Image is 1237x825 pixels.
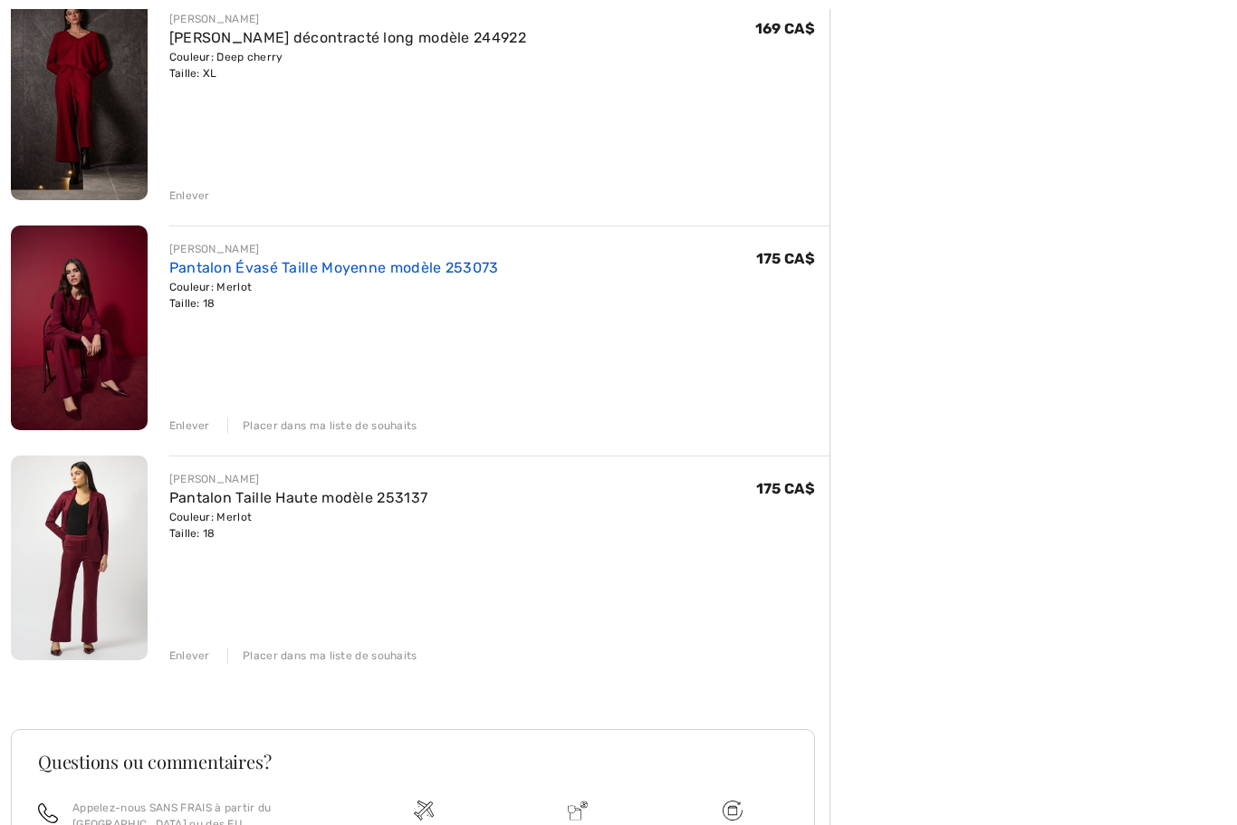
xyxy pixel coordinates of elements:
[723,801,743,820] img: Livraison gratuite dès 99$
[169,187,210,204] div: Enlever
[755,20,815,37] span: 169 CA$
[11,456,148,660] img: Pantalon Taille Haute modèle 253137
[38,753,788,771] h3: Questions ou commentaires?
[169,648,210,664] div: Enlever
[169,471,428,487] div: [PERSON_NAME]
[169,29,526,46] a: [PERSON_NAME] décontracté long modèle 244922
[169,241,499,257] div: [PERSON_NAME]
[169,259,499,276] a: Pantalon Évasé Taille Moyenne modèle 253073
[756,480,815,497] span: 175 CA$
[38,803,58,823] img: call
[568,801,588,820] img: Livraison promise sans frais de dédouanement surprise&nbsp;!
[414,801,434,820] img: Livraison gratuite dès 99$
[169,417,210,434] div: Enlever
[227,648,417,664] div: Placer dans ma liste de souhaits
[169,489,428,506] a: Pantalon Taille Haute modèle 253137
[169,11,526,27] div: [PERSON_NAME]
[756,250,815,267] span: 175 CA$
[169,279,499,312] div: Couleur: Merlot Taille: 18
[11,225,148,430] img: Pantalon Évasé Taille Moyenne modèle 253073
[169,49,526,82] div: Couleur: Deep cherry Taille: XL
[169,509,428,542] div: Couleur: Merlot Taille: 18
[227,417,417,434] div: Placer dans ma liste de souhaits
